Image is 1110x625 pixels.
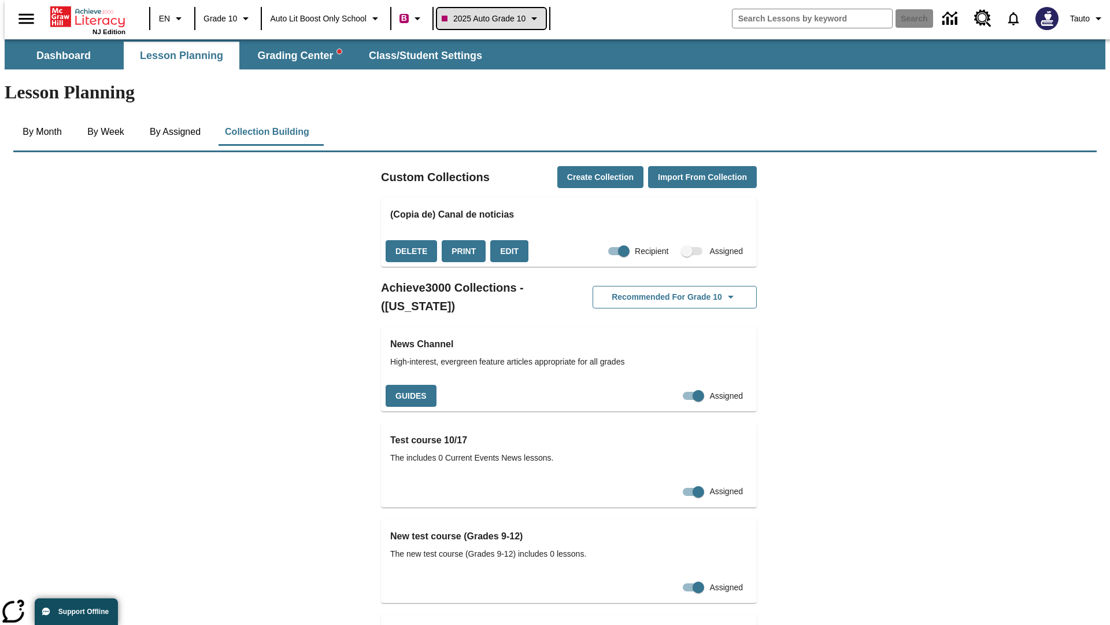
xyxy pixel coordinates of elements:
[557,166,643,189] button: Create Collection
[265,8,387,29] button: School: Auto Lit Boost only School, Select your school
[648,166,757,189] button: Import from Collection
[442,13,526,25] span: 2025 Auto Grade 10
[77,118,135,146] button: By Week
[257,49,341,62] span: Grading Center
[381,278,569,315] h2: Achieve3000 Collections - ([US_STATE])
[390,336,748,352] h3: News Channel
[216,118,319,146] button: Collection Building
[386,240,437,263] button: Delete
[732,9,892,28] input: search field
[390,452,748,464] span: The includes 0 Current Events News lessons.
[140,118,210,146] button: By Assigned
[390,356,748,368] span: High-interest, evergreen feature articles appropriate for all grades
[390,432,748,448] h3: Test course 10/17
[154,8,191,29] button: Language: EN, Select a language
[199,8,257,29] button: Grade: Grade 10, Select a grade
[58,608,109,616] span: Support Offline
[159,13,170,25] span: EN
[140,49,223,62] span: Lesson Planning
[5,82,1105,103] h1: Lesson Planning
[709,486,743,498] span: Assigned
[124,42,239,69] button: Lesson Planning
[9,2,43,36] button: Open side menu
[998,3,1028,34] a: Notifications
[437,8,546,29] button: Class: 2025 Auto Grade 10, Select your class
[6,42,121,69] button: Dashboard
[935,3,967,35] a: Data Center
[5,42,493,69] div: SubNavbar
[401,11,407,25] span: B
[1070,13,1090,25] span: Tauto
[1035,7,1059,30] img: Avatar
[395,8,429,29] button: Boost Class color is violet red. Change class color
[593,286,757,308] button: Recommended for Grade 10
[360,42,491,69] button: Class/Student Settings
[35,598,118,625] button: Support Offline
[390,528,748,545] h3: New test course (Grades 9-12)
[442,240,486,263] button: Print, will open in a new window
[36,49,91,62] span: Dashboard
[635,245,668,258] span: Recipient
[386,385,436,407] button: Guides
[270,13,367,25] span: Auto Lit Boost only School
[381,168,490,186] h2: Custom Collections
[390,207,748,223] h3: (Copia de) Canal de noticias
[490,240,528,263] button: Edit
[337,49,342,54] svg: writing assistant alert
[50,4,125,35] div: Home
[390,548,748,560] span: The new test course (Grades 9-12) includes 0 lessons.
[5,39,1105,69] div: SubNavbar
[709,582,743,594] span: Assigned
[92,28,125,35] span: NJ Edition
[13,118,71,146] button: By Month
[1028,3,1065,34] button: Select a new avatar
[709,245,743,258] span: Assigned
[50,5,125,28] a: Home
[1065,8,1110,29] button: Profile/Settings
[967,3,998,34] a: Resource Center, Will open in new tab
[242,42,357,69] button: Grading Center
[709,390,743,402] span: Assigned
[203,13,237,25] span: Grade 10
[369,49,482,62] span: Class/Student Settings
